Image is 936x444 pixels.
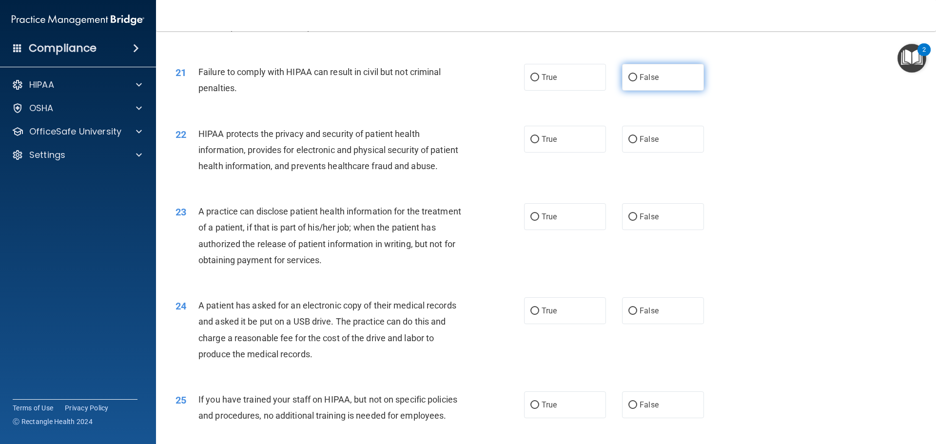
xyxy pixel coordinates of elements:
[198,67,441,93] span: Failure to comply with HIPAA can result in civil but not criminal penalties.
[175,206,186,218] span: 23
[887,377,924,414] iframe: Drift Widget Chat Controller
[29,149,65,161] p: Settings
[12,126,142,137] a: OfficeSafe University
[542,135,557,144] span: True
[530,136,539,143] input: True
[198,129,458,171] span: HIPAA protects the privacy and security of patient health information, provides for electronic an...
[198,206,461,265] span: A practice can disclose patient health information for the treatment of a patient, if that is par...
[628,74,637,81] input: False
[530,402,539,409] input: True
[530,74,539,81] input: True
[29,79,54,91] p: HIPAA
[640,73,659,82] span: False
[530,308,539,315] input: True
[897,44,926,73] button: Open Resource Center, 2 new notifications
[12,102,142,114] a: OSHA
[542,306,557,315] span: True
[13,403,53,413] a: Terms of Use
[542,212,557,221] span: True
[198,300,456,359] span: A patient has asked for an electronic copy of their medical records and asked it be put on a USB ...
[175,129,186,140] span: 22
[13,417,93,426] span: Ⓒ Rectangle Health 2024
[542,400,557,409] span: True
[628,136,637,143] input: False
[12,149,142,161] a: Settings
[175,394,186,406] span: 25
[29,126,121,137] p: OfficeSafe University
[628,213,637,221] input: False
[530,213,539,221] input: True
[628,308,637,315] input: False
[175,67,186,78] span: 21
[922,50,926,62] div: 2
[542,73,557,82] span: True
[640,400,659,409] span: False
[12,10,144,30] img: PMB logo
[640,306,659,315] span: False
[29,41,97,55] h4: Compliance
[29,102,54,114] p: OSHA
[12,79,142,91] a: HIPAA
[65,403,109,413] a: Privacy Policy
[640,212,659,221] span: False
[640,135,659,144] span: False
[198,394,457,421] span: If you have trained your staff on HIPAA, but not on specific policies and procedures, no addition...
[175,300,186,312] span: 24
[628,402,637,409] input: False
